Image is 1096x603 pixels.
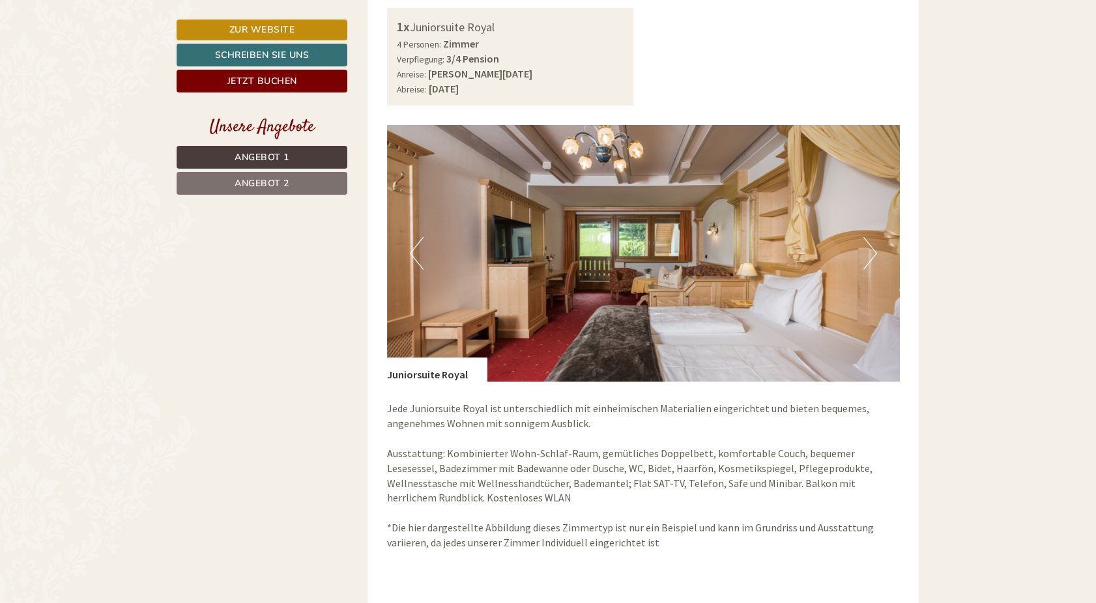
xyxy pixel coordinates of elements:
[10,35,207,75] div: Guten Tag, wie können wir Ihnen helfen?
[397,39,441,50] small: 4 Personen:
[177,115,347,139] div: Unsere Angebote
[410,237,424,270] button: Previous
[428,67,532,80] b: [PERSON_NAME][DATE]
[397,84,427,95] small: Abreise:
[235,177,289,189] span: Angebot 2
[233,10,280,32] div: [DATE]
[397,69,426,80] small: Anreise:
[387,125,901,382] img: image
[235,151,289,163] span: Angebot 1
[397,18,410,35] b: 1x
[443,37,479,50] b: Zimmer
[177,70,347,92] a: Jetzt buchen
[397,18,624,36] div: Juniorsuite Royal
[429,82,459,95] b: [DATE]
[435,343,513,366] button: Senden
[397,54,444,65] small: Verpflegung:
[177,20,347,40] a: Zur Website
[863,237,877,270] button: Next
[177,44,347,66] a: Schreiben Sie uns
[446,52,499,65] b: 3/4 Pension
[387,358,487,382] div: Juniorsuite Royal
[20,38,201,48] div: [GEOGRAPHIC_DATA]
[20,63,201,72] small: 21:32
[387,401,901,550] p: Jede Juniorsuite Royal ist unterschiedlich mit einheimischen Materialien eingerichtet und bieten ...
